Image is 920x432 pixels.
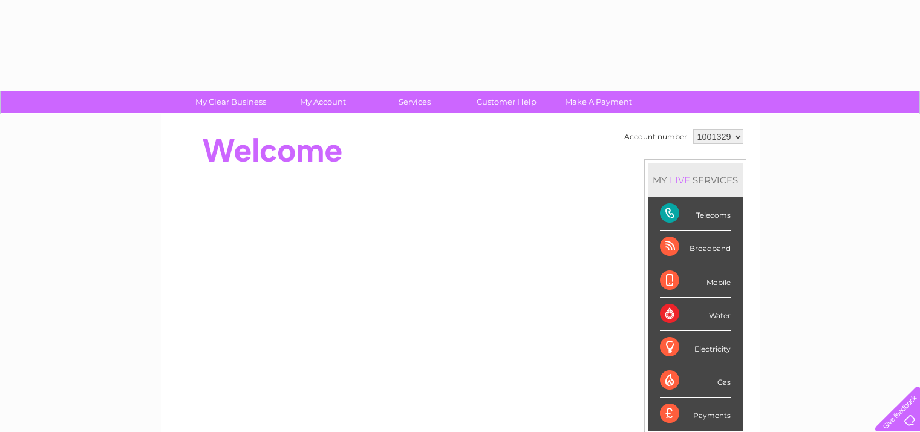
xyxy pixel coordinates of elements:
div: Water [660,298,731,331]
div: Payments [660,398,731,430]
div: Electricity [660,331,731,364]
div: Broadband [660,231,731,264]
a: Customer Help [457,91,556,113]
div: Gas [660,364,731,398]
td: Account number [621,126,690,147]
a: Services [365,91,465,113]
div: Mobile [660,264,731,298]
a: Make A Payment [549,91,648,113]
div: Telecoms [660,197,731,231]
a: My Account [273,91,373,113]
div: LIVE [667,174,693,186]
div: MY SERVICES [648,163,743,197]
a: My Clear Business [181,91,281,113]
